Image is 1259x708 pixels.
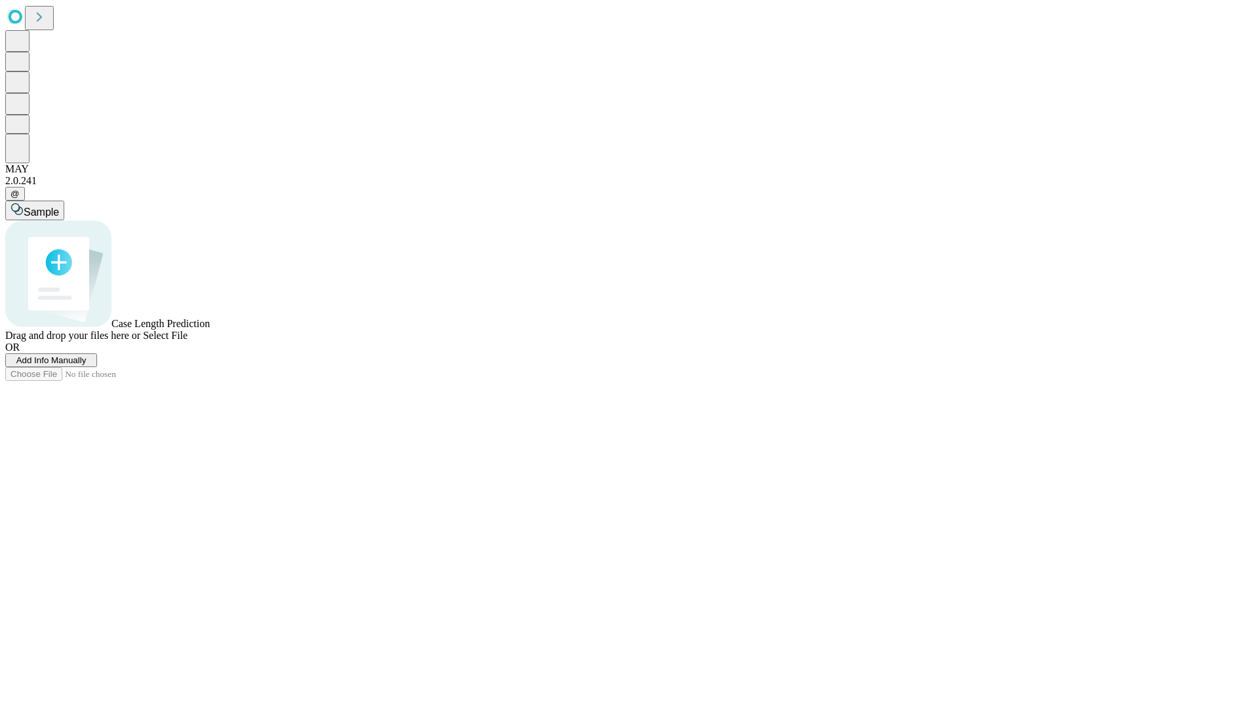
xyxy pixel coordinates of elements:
span: Select File [143,330,188,341]
div: 2.0.241 [5,175,1254,187]
div: MAY [5,163,1254,175]
button: Add Info Manually [5,353,97,367]
button: Sample [5,201,64,220]
span: Add Info Manually [16,355,87,365]
span: Drag and drop your files here or [5,330,140,341]
span: @ [10,189,20,199]
span: Case Length Prediction [111,318,210,329]
span: OR [5,342,20,353]
button: @ [5,187,25,201]
span: Sample [24,206,59,218]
